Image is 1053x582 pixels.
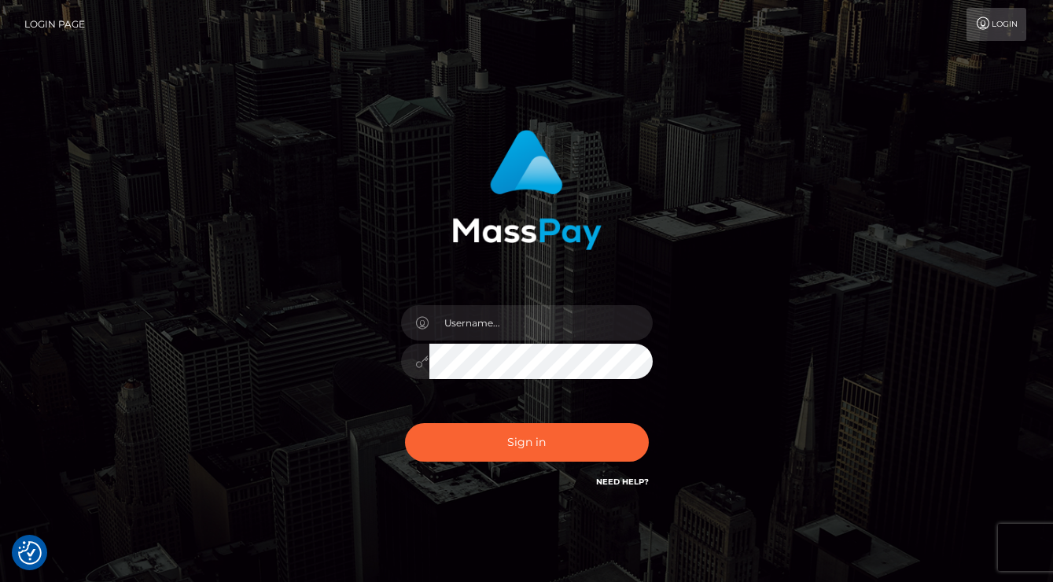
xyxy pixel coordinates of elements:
[18,541,42,565] img: Revisit consent button
[429,305,653,341] input: Username...
[452,130,602,250] img: MassPay Login
[405,423,649,462] button: Sign in
[18,541,42,565] button: Consent Preferences
[966,8,1026,41] a: Login
[596,477,649,487] a: Need Help?
[24,8,85,41] a: Login Page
